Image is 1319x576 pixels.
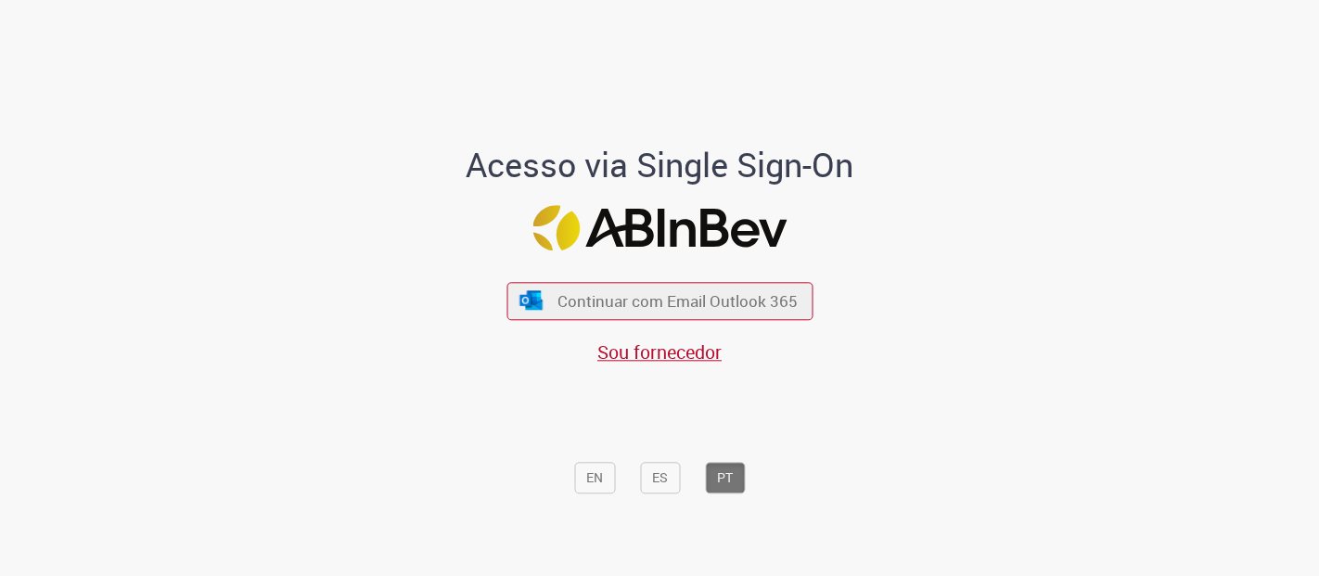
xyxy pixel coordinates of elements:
button: EN [574,462,615,493]
button: ícone Azure/Microsoft 360 Continuar com Email Outlook 365 [506,282,813,320]
img: ícone Azure/Microsoft 360 [519,290,544,310]
span: Continuar com Email Outlook 365 [557,290,798,312]
img: Logo ABInBev [532,206,787,251]
h1: Acesso via Single Sign-On [403,147,917,184]
button: PT [705,462,745,493]
a: Sou fornecedor [597,339,722,365]
button: ES [640,462,680,493]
